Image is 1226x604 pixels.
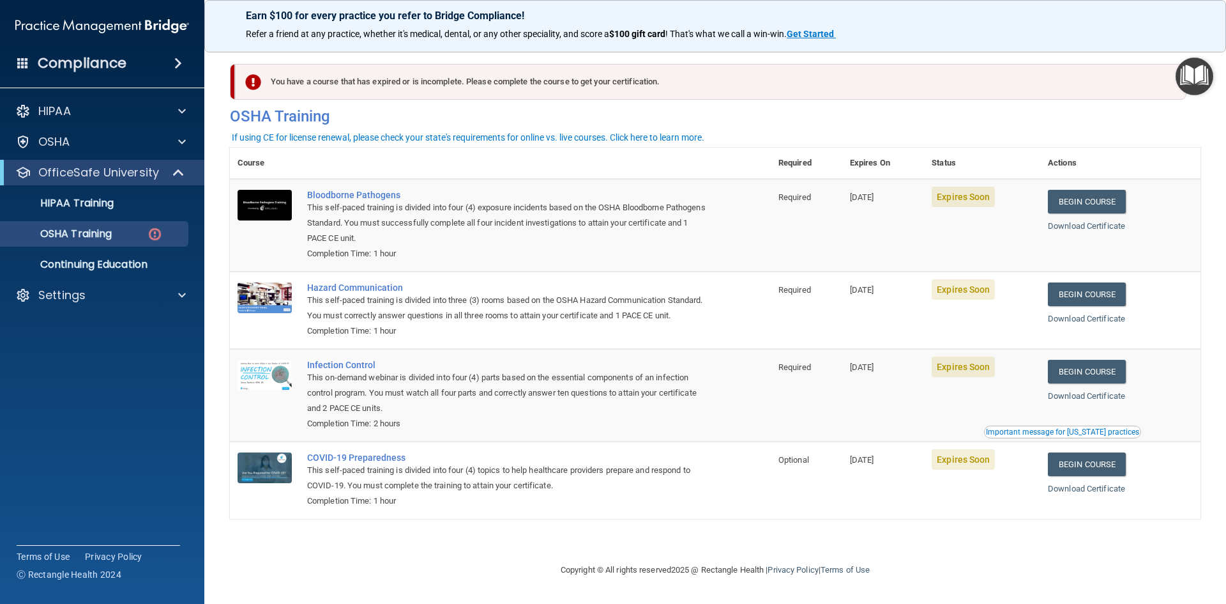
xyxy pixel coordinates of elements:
[85,550,142,563] a: Privacy Policy
[17,568,121,581] span: Ⓒ Rectangle Health 2024
[482,550,948,591] div: Copyright © All rights reserved 2025 @ Rectangle Health | |
[15,104,186,119] a: HIPAA
[771,148,842,179] th: Required
[850,455,874,465] span: [DATE]
[307,493,707,509] div: Completion Time: 1 hour
[307,190,707,200] a: Bloodborne Pathogens
[850,362,874,372] span: [DATE]
[15,134,186,150] a: OSHA
[15,165,185,180] a: OfficeSafe University
[787,29,836,39] a: Get Started
[1048,190,1126,213] a: Begin Course
[15,288,186,303] a: Settings
[8,258,183,271] p: Continuing Education
[778,285,811,295] span: Required
[246,10,1184,22] p: Earn $100 for every practice you refer to Bridge Compliance!
[17,550,70,563] a: Terms of Use
[307,360,707,370] a: Infection Control
[15,13,189,39] img: PMB logo
[986,428,1139,436] div: Important message for [US_STATE] practices
[609,29,665,39] strong: $100 gift card
[850,285,874,295] span: [DATE]
[8,228,112,240] p: OSHA Training
[665,29,787,39] span: ! That's what we call a win-win.
[768,565,818,575] a: Privacy Policy
[932,279,995,300] span: Expires Soon
[307,463,707,493] div: This self-paced training is divided into four (4) topics to help healthcare providers prepare and...
[842,148,924,179] th: Expires On
[1048,484,1125,493] a: Download Certificate
[8,197,114,210] p: HIPAA Training
[307,293,707,323] div: This self-paced training is divided into three (3) rooms based on the OSHA Hazard Communication S...
[230,148,299,179] th: Course
[787,29,834,39] strong: Get Started
[307,246,707,261] div: Completion Time: 1 hour
[1048,314,1125,323] a: Download Certificate
[245,74,261,90] img: exclamation-circle-solid-danger.72ef9ffc.png
[1048,360,1126,383] a: Begin Course
[850,192,874,202] span: [DATE]
[232,133,704,142] div: If using CE for license renewal, please check your state's requirements for online vs. live cours...
[230,131,706,144] button: If using CE for license renewal, please check your state's requirements for online vs. live cours...
[778,455,809,465] span: Optional
[38,165,159,180] p: OfficeSafe University
[932,449,995,470] span: Expires Soon
[307,283,707,293] a: Hazard Communication
[38,104,71,119] p: HIPAA
[1048,391,1125,401] a: Download Certificate
[778,362,811,372] span: Required
[307,323,707,339] div: Completion Time: 1 hour
[932,187,995,207] span: Expires Soon
[1048,453,1126,476] a: Begin Course
[38,134,70,150] p: OSHA
[246,29,609,39] span: Refer a friend at any practice, whether it's medical, dental, or any other speciality, and score a
[235,64,1186,100] div: You have a course that has expired or is incomplete. Please complete the course to get your certi...
[307,416,707,431] div: Completion Time: 2 hours
[230,107,1200,125] h4: OSHA Training
[1048,283,1126,306] a: Begin Course
[1040,148,1200,179] th: Actions
[1048,221,1125,231] a: Download Certificate
[778,192,811,202] span: Required
[1176,58,1213,95] button: Open Resource Center
[38,54,126,72] h4: Compliance
[38,288,86,303] p: Settings
[307,370,707,416] div: This on-demand webinar is divided into four (4) parts based on the essential components of an inf...
[932,357,995,377] span: Expires Soon
[147,226,163,242] img: danger-circle.6113f641.png
[307,453,707,463] a: COVID-19 Preparedness
[821,565,870,575] a: Terms of Use
[924,148,1040,179] th: Status
[307,200,707,246] div: This self-paced training is divided into four (4) exposure incidents based on the OSHA Bloodborne...
[984,426,1141,438] button: Read this if you are a dental practitioner in the state of CA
